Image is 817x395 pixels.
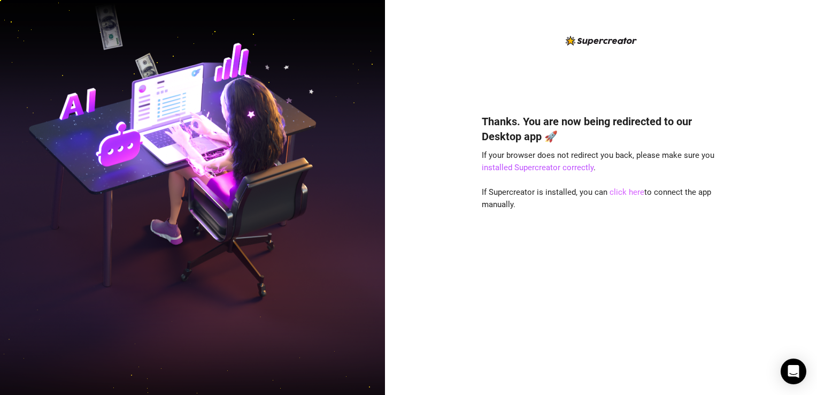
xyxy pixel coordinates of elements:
[482,114,720,144] h4: Thanks. You are now being redirected to our Desktop app 🚀
[482,163,594,172] a: installed Supercreator correctly
[482,150,714,173] span: If your browser does not redirect you back, please make sure you .
[566,36,637,45] img: logo-BBDzfeDw.svg
[610,187,644,197] a: click here
[482,187,711,210] span: If Supercreator is installed, you can to connect the app manually.
[781,359,806,384] div: Open Intercom Messenger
